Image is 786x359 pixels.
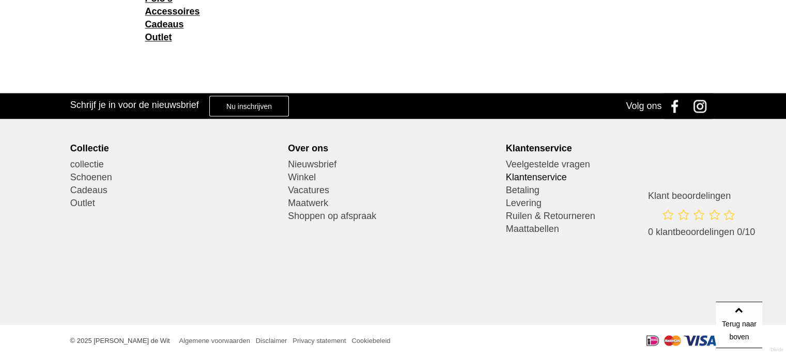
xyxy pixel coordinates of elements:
[292,336,346,344] a: Privacy statement
[684,335,716,346] img: Visa
[288,184,498,197] a: Vacatures
[209,96,289,116] a: Nu inschrijven
[506,223,716,236] a: Maattabellen
[70,143,281,154] div: Collectie
[351,336,390,344] a: Cookiebeleid
[664,93,690,119] a: Facebook
[648,190,755,248] a: Klant beoordelingen 0 klantbeoordelingen 0/10
[70,158,281,171] a: collectie
[646,335,659,346] img: iDeal
[70,336,170,344] span: © 2025 [PERSON_NAME] de Wit
[145,32,172,42] a: Outlet
[506,158,716,171] a: Veelgestelde vragen
[288,171,498,184] a: Winkel
[256,336,287,344] a: Disclaimer
[506,143,716,154] div: Klantenservice
[288,158,498,171] a: Nieuwsbrief
[70,197,281,210] a: Outlet
[145,19,184,29] a: Cadeaus
[648,227,755,237] span: 0 klantbeoordelingen 0/10
[716,302,762,348] a: Terug naar boven
[288,210,498,223] a: Shoppen op afspraak
[506,197,716,210] a: Levering
[626,93,661,119] div: Volg ons
[664,335,681,346] img: Mastercard
[288,197,498,210] a: Maatwerk
[506,210,716,223] a: Ruilen & Retourneren
[648,190,755,201] h3: Klant beoordelingen
[145,6,200,17] a: Accessoires
[770,344,783,356] a: Divide
[70,99,199,111] h3: Schrijf je in voor de nieuwsbrief
[506,171,716,184] a: Klantenservice
[70,184,281,197] a: Cadeaus
[288,143,498,154] div: Over ons
[690,93,716,119] a: Instagram
[179,336,250,344] a: Algemene voorwaarden
[70,171,281,184] a: Schoenen
[506,184,716,197] a: Betaling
